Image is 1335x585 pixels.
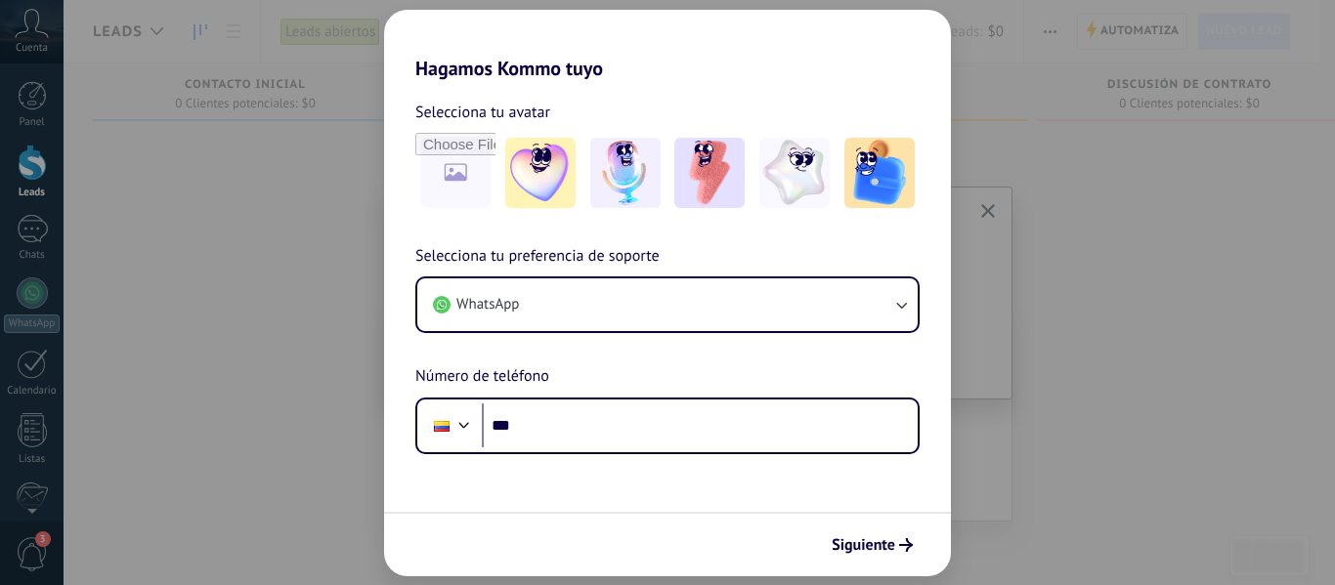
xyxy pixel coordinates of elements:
button: WhatsApp [417,278,918,331]
span: Siguiente [832,538,895,552]
span: Número de teléfono [415,364,549,390]
span: WhatsApp [456,295,519,314]
img: -4.jpeg [759,138,830,208]
div: Colombia: + 57 [423,405,460,446]
img: -1.jpeg [505,138,576,208]
img: -5.jpeg [844,138,915,208]
img: -3.jpeg [674,138,745,208]
span: Selecciona tu preferencia de soporte [415,244,660,270]
button: Siguiente [823,528,922,562]
h2: Hagamos Kommo tuyo [384,10,951,80]
span: Selecciona tu avatar [415,100,550,125]
img: -2.jpeg [590,138,661,208]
